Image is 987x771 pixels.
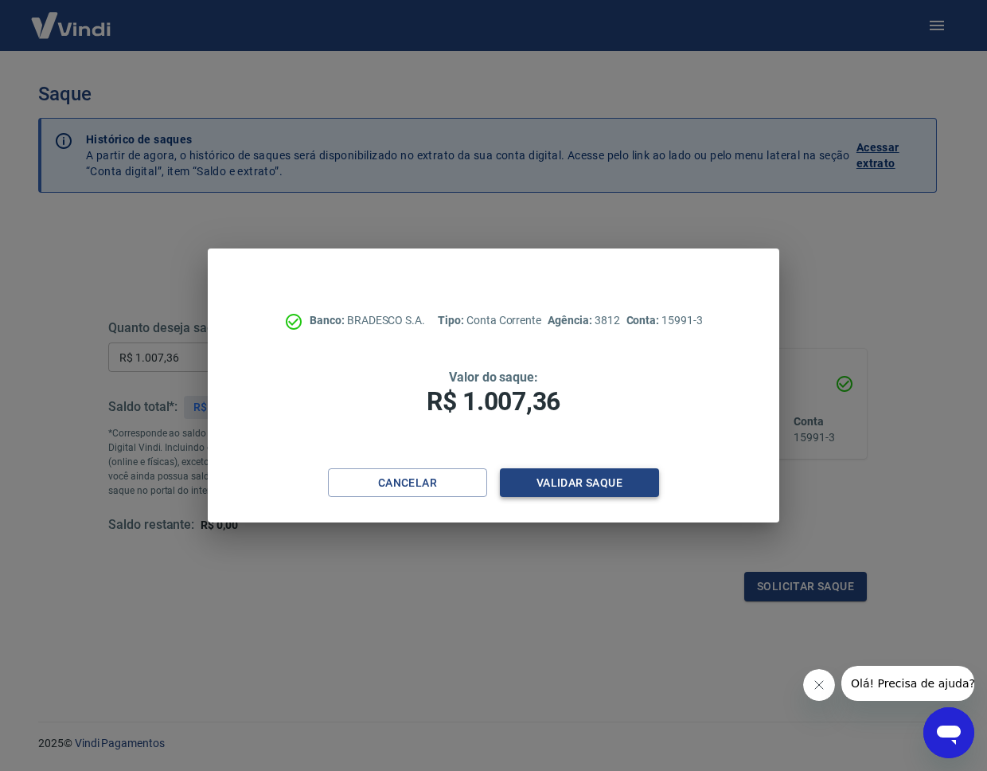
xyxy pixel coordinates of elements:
button: Validar saque [500,468,659,498]
span: Banco: [310,314,347,327]
span: Valor do saque: [449,370,538,385]
span: Olá! Precisa de ajuda? [10,11,134,24]
p: 15991-3 [626,312,703,329]
span: Tipo: [438,314,466,327]
p: Conta Corrente [438,312,541,329]
span: Conta: [626,314,662,327]
iframe: Mensagem da empresa [841,666,974,701]
iframe: Fechar mensagem [803,669,835,701]
p: 3812 [548,312,619,329]
iframe: Botão para abrir a janela de mensagens [923,707,974,758]
button: Cancelar [328,468,487,498]
span: Agência: [548,314,595,327]
p: BRADESCO S.A. [310,312,425,329]
span: R$ 1.007,36 [427,386,560,417]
